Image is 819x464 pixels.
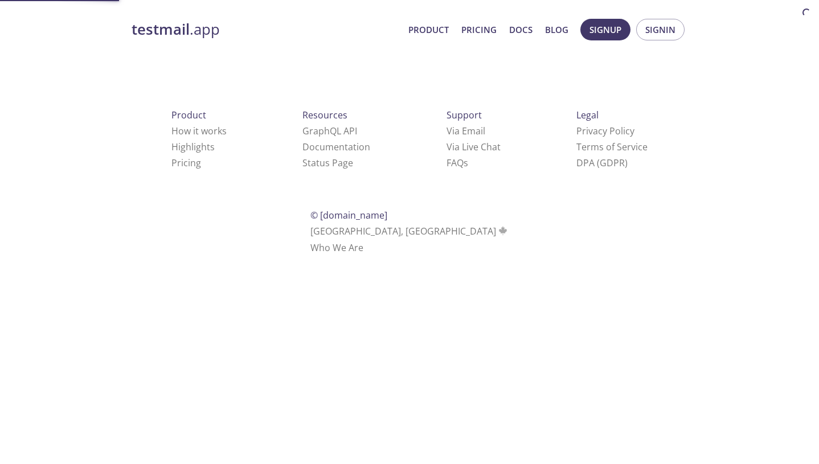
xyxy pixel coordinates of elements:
[310,209,387,221] span: © [DOMAIN_NAME]
[447,141,501,153] a: Via Live Chat
[447,125,485,137] a: Via Email
[576,157,628,169] a: DPA (GDPR)
[302,157,353,169] a: Status Page
[302,125,357,137] a: GraphQL API
[171,125,227,137] a: How it works
[645,22,675,37] span: Signin
[302,109,347,121] span: Resources
[132,19,190,39] strong: testmail
[636,19,685,40] button: Signin
[576,141,648,153] a: Terms of Service
[580,19,630,40] button: Signup
[576,125,634,137] a: Privacy Policy
[171,141,215,153] a: Highlights
[408,22,449,37] a: Product
[310,225,509,237] span: [GEOGRAPHIC_DATA], [GEOGRAPHIC_DATA]
[464,157,468,169] span: s
[132,20,399,39] a: testmail.app
[310,241,363,254] a: Who We Are
[171,157,201,169] a: Pricing
[447,157,468,169] a: FAQ
[509,22,533,37] a: Docs
[447,109,482,121] span: Support
[302,141,370,153] a: Documentation
[589,22,621,37] span: Signup
[576,109,599,121] span: Legal
[545,22,568,37] a: Blog
[461,22,497,37] a: Pricing
[171,109,206,121] span: Product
